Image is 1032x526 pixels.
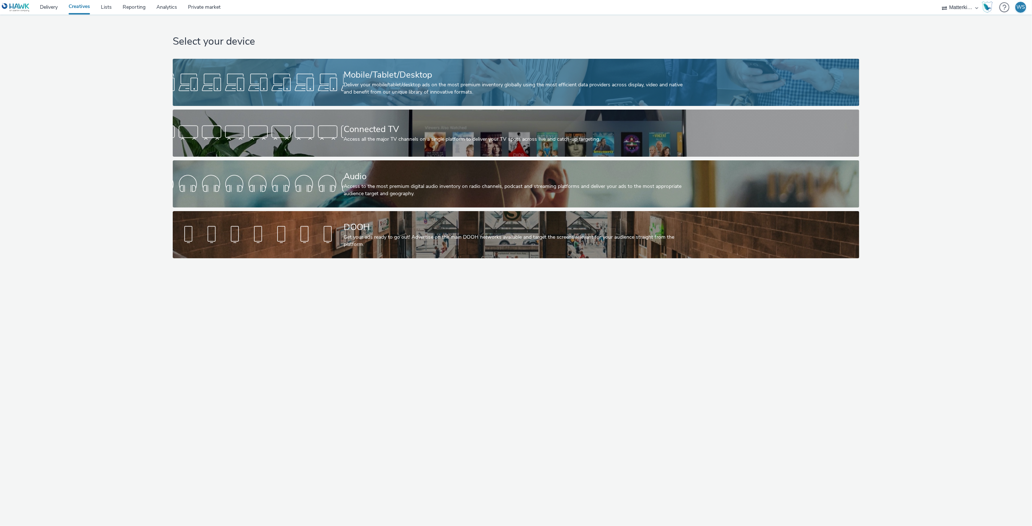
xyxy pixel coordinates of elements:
div: Audio [344,170,685,183]
h1: Select your device [173,35,859,49]
a: Connected TVAccess all the major TV channels on a single platform to deliver your TV spots across... [173,110,859,157]
div: Access all the major TV channels on a single platform to deliver your TV spots across live and ca... [344,136,685,143]
a: AudioAccess to the most premium digital audio inventory on radio channels, podcast and streaming ... [173,160,859,207]
div: Connected TV [344,123,685,136]
a: Hawk Academy [982,1,996,13]
a: Mobile/Tablet/DesktopDeliver your mobile/tablet/desktop ads on the most premium inventory globall... [173,59,859,106]
div: DOOH [344,221,685,234]
a: DOOHGet your ads ready to go out! Advertise on the main DOOH networks available and target the sc... [173,211,859,258]
div: WS [1016,2,1025,13]
div: Get your ads ready to go out! Advertise on the main DOOH networks available and target the screen... [344,234,685,248]
div: Access to the most premium digital audio inventory on radio channels, podcast and streaming platf... [344,183,685,198]
img: undefined Logo [2,3,30,12]
div: Deliver your mobile/tablet/desktop ads on the most premium inventory globally using the most effi... [344,81,685,96]
div: Mobile/Tablet/Desktop [344,69,685,81]
img: Hawk Academy [982,1,993,13]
